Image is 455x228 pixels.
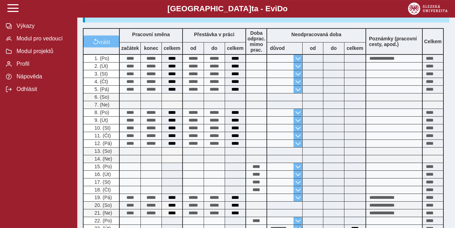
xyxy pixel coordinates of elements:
[277,4,283,13] span: D
[93,94,109,100] span: 6. (So)
[93,156,112,162] span: 14. (Ne)
[424,39,442,44] b: Celkem
[120,45,140,51] b: začátek
[204,45,225,51] b: do
[14,23,71,29] span: Výkazy
[183,45,204,51] b: od
[93,179,111,185] span: 17. (St)
[84,35,119,47] button: vrátit
[93,63,108,69] span: 2. (Út)
[248,30,265,53] b: Doba odprac. mimo prac.
[291,32,341,37] b: Neodpracovaná doba
[408,2,448,15] img: logo_web_su.png
[93,102,110,108] span: 7. (Ne)
[93,125,111,131] span: 10. (St)
[93,56,109,61] span: 1. (Po)
[93,86,109,92] span: 5. (Pá)
[83,202,120,209] div: Odpracovaná doba v sobotu nebo v neděli.
[98,39,110,44] span: vrátit
[93,164,112,169] span: 15. (Po)
[251,4,254,13] span: t
[93,171,111,177] span: 16. (Út)
[162,45,182,51] b: celkem
[303,45,323,51] b: od
[93,148,112,154] span: 13. (So)
[270,45,285,51] b: důvod
[93,117,108,123] span: 9. (Út)
[93,133,111,138] span: 11. (Čt)
[344,45,365,51] b: celkem
[93,202,112,208] span: 20. (So)
[93,210,112,216] span: 21. (Ne)
[93,79,108,84] span: 4. (Čt)
[93,218,112,223] span: 22. (Po)
[14,61,71,67] span: Profil
[14,35,71,42] span: Modul pro vedoucí
[21,4,434,13] b: [GEOGRAPHIC_DATA] a - Evi
[225,45,245,51] b: celkem
[93,187,111,193] span: 18. (Čt)
[366,36,422,47] b: Poznámky (pracovní cesty, apod.)
[132,32,170,37] b: Pracovní směna
[323,45,344,51] b: do
[14,73,71,80] span: Nápověda
[83,209,120,217] div: Odpracovaná doba v sobotu nebo v neděli.
[283,4,288,13] span: o
[93,195,112,200] span: 19. (Pá)
[93,71,108,77] span: 3. (St)
[93,141,112,146] span: 12. (Pá)
[14,48,71,54] span: Modul projektů
[141,45,161,51] b: konec
[14,86,71,92] span: Odhlásit
[194,32,234,37] b: Přestávka v práci
[93,110,109,115] span: 8. (Po)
